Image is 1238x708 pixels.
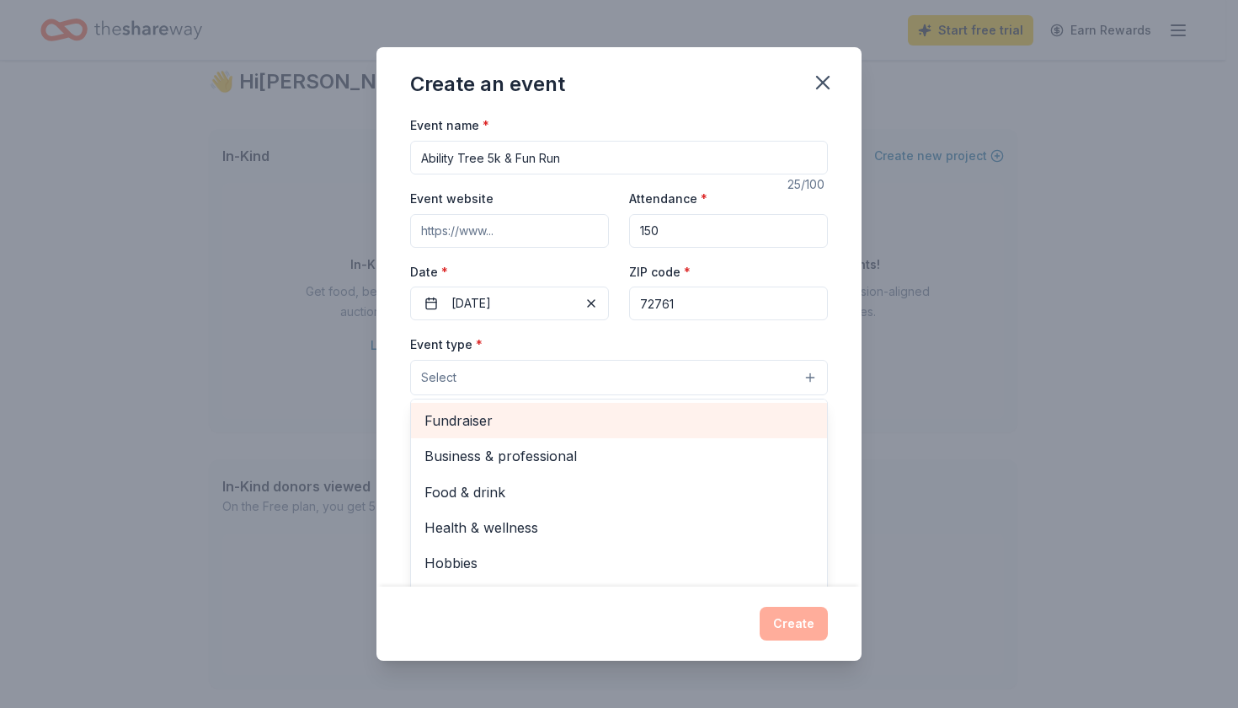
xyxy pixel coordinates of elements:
div: Select [410,399,828,601]
button: Select [410,360,828,395]
span: Select [421,367,456,388]
span: Hobbies [424,552,814,574]
span: Food & drink [424,481,814,503]
span: Fundraiser [424,410,814,432]
span: Health & wellness [424,517,814,539]
span: Business & professional [424,445,814,467]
